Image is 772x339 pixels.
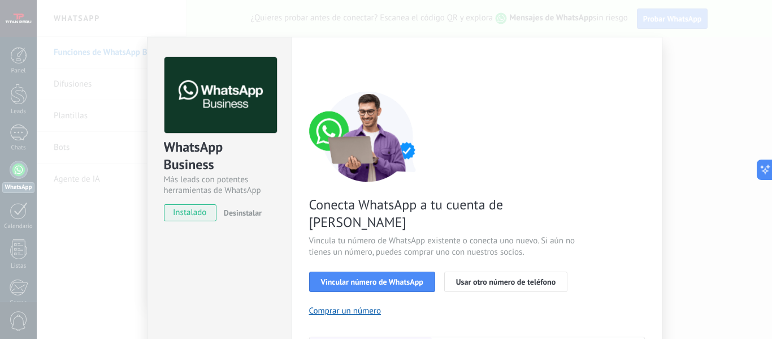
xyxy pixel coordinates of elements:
span: Usar otro número de teléfono [456,278,556,286]
button: Comprar un número [309,306,381,316]
div: WhatsApp Business [164,138,275,174]
button: Desinstalar [219,204,262,221]
button: Vincular número de WhatsApp [309,272,435,292]
span: Vincular número de WhatsApp [321,278,423,286]
img: logo_main.png [164,57,277,134]
span: Desinstalar [224,208,262,218]
span: instalado [164,204,216,221]
div: Más leads con potentes herramientas de WhatsApp [164,174,275,196]
span: Conecta WhatsApp a tu cuenta de [PERSON_NAME] [309,196,578,231]
button: Usar otro número de teléfono [444,272,567,292]
span: Vincula tu número de WhatsApp existente o conecta uno nuevo. Si aún no tienes un número, puedes c... [309,235,578,258]
img: connect number [309,91,428,182]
